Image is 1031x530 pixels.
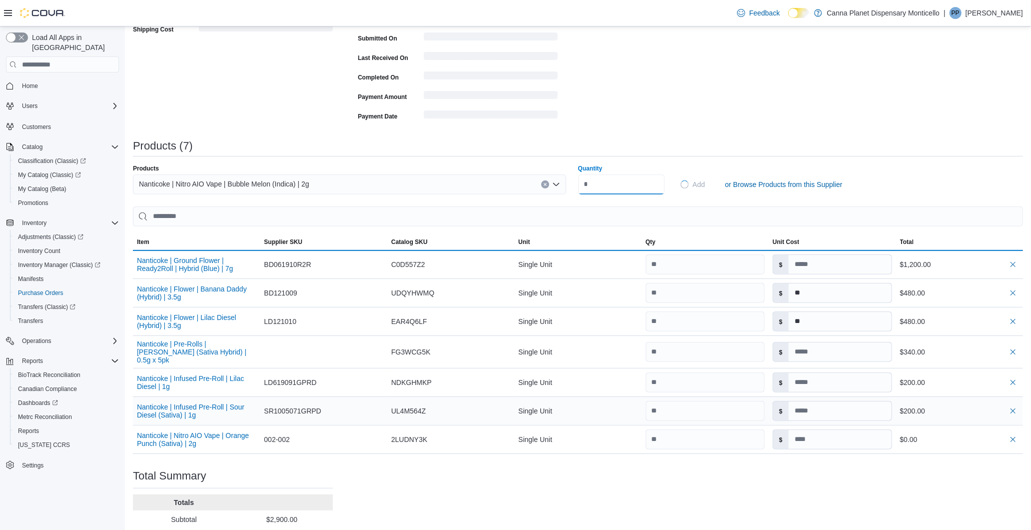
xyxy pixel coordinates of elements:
[20,8,65,18] img: Cova
[14,383,119,395] span: Canadian Compliance
[18,157,86,165] span: Classification (Classic)
[18,100,41,112] button: Users
[10,410,123,424] button: Metrc Reconciliation
[18,427,39,435] span: Reports
[2,458,123,472] button: Settings
[2,99,123,113] button: Users
[18,413,72,421] span: Metrc Reconciliation
[14,397,119,409] span: Dashboards
[681,180,689,188] span: Loading
[827,7,940,19] p: Canna Planet Dispensary Monticello
[14,183,70,195] a: My Catalog (Beta)
[896,234,1023,250] button: Total
[14,411,119,423] span: Metrc Reconciliation
[18,459,47,471] a: Settings
[14,197,119,209] span: Promotions
[14,397,62,409] a: Dashboards
[773,283,789,302] label: $
[773,430,789,449] label: $
[514,254,641,274] div: Single Unit
[22,337,51,345] span: Operations
[514,372,641,392] div: Single Unit
[133,164,159,172] label: Products
[944,7,946,19] p: |
[391,238,428,246] span: Catalog SKU
[642,234,769,250] button: Qty
[22,357,43,365] span: Reports
[2,216,123,230] button: Inventory
[18,120,119,132] span: Customers
[514,429,641,449] div: Single Unit
[358,112,397,120] label: Payment Date
[22,143,42,151] span: Catalog
[18,233,83,241] span: Adjustments (Classic)
[2,78,123,93] button: Home
[646,238,656,246] span: Qty
[137,340,256,364] button: Nanticoke | Pre-Rolls | [PERSON_NAME] (Sativa Hybrid) | 0.5g x 5pk
[773,238,799,246] span: Unit Cost
[10,424,123,438] button: Reports
[773,401,789,420] label: $
[14,425,43,437] a: Reports
[22,82,38,90] span: Home
[18,199,48,207] span: Promotions
[28,32,119,52] span: Load All Apps in [GEOGRAPHIC_DATA]
[677,174,709,194] button: LoadingAdd
[514,401,641,421] div: Single Unit
[10,244,123,258] button: Inventory Count
[18,217,50,229] button: Inventory
[22,461,43,469] span: Settings
[2,119,123,133] button: Customers
[514,311,641,331] div: Single Unit
[14,301,119,313] span: Transfers (Classic)
[14,231,87,243] a: Adjustments (Classic)
[14,273,119,285] span: Manifests
[18,303,75,311] span: Transfers (Classic)
[264,238,302,246] span: Supplier SKU
[2,140,123,154] button: Catalog
[788,8,809,18] input: Dark Mode
[358,73,399,81] label: Completed On
[541,180,549,188] button: Clear input
[358,34,397,42] label: Submitted On
[260,234,387,250] button: Supplier SKU
[733,3,784,23] a: Feedback
[139,178,309,190] span: Nanticoke | Nitro AIO Vape | Bubble Melon (Indica) | 2g
[18,441,70,449] span: [US_STATE] CCRS
[18,141,119,153] span: Catalog
[14,259,104,271] a: Inventory Manager (Classic)
[424,54,558,62] span: Loading
[18,335,119,347] span: Operations
[137,403,256,419] button: Nanticoke | Infused Pre-Roll | Sour Diesel (Sativa) | 1g
[514,234,641,250] button: Unit
[769,234,896,250] button: Unit Cost
[133,234,260,250] button: Item
[10,182,123,196] button: My Catalog (Beta)
[14,369,84,381] a: BioTrack Reconciliation
[18,275,43,283] span: Manifests
[264,376,316,388] span: LD619091GPRD
[137,374,256,390] button: Nanticoke | Infused Pre-Roll | Lilac Diesel | 1g
[2,354,123,368] button: Reports
[14,183,119,195] span: My Catalog (Beta)
[424,112,558,120] span: Loading
[725,179,843,189] span: or Browse Products from this Supplier
[773,255,789,274] label: $
[137,256,256,272] button: Nanticoke | Ground Flower | Ready2Roll | Hybrid (Blue) | 7g
[18,371,80,379] span: BioTrack Reconciliation
[10,196,123,210] button: Promotions
[391,376,432,388] span: NDKGHMKP
[10,286,123,300] button: Purchase Orders
[773,342,789,361] label: $
[18,247,60,255] span: Inventory Count
[391,315,427,327] span: EAR4Q6LF
[14,197,52,209] a: Promotions
[10,382,123,396] button: Canadian Compliance
[950,7,962,19] div: Parth Patel
[18,217,119,229] span: Inventory
[18,100,119,112] span: Users
[900,258,1019,270] div: $1,200.00
[514,283,641,303] div: Single Unit
[10,300,123,314] a: Transfers (Classic)
[14,425,119,437] span: Reports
